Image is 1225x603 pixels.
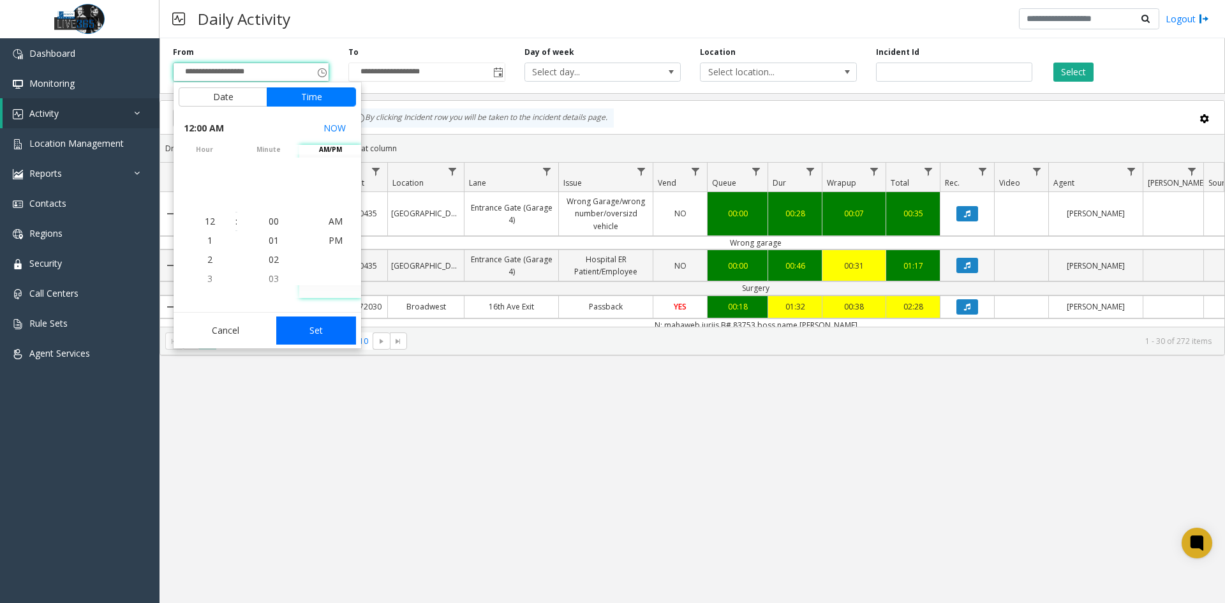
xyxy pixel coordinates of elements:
[29,197,66,209] span: Contacts
[920,163,937,180] a: Total Filter Menu
[674,208,687,219] span: NO
[444,163,461,180] a: Location Filter Menu
[29,257,62,269] span: Security
[674,260,687,271] span: NO
[826,207,882,220] div: 00:07
[491,63,505,81] span: Toggle popup
[1199,12,1209,26] img: logout
[525,63,650,81] span: Select day...
[674,301,687,312] span: YES
[269,234,279,246] span: 01
[822,204,886,223] a: 00:07
[866,163,883,180] a: Wrapup Filter Menu
[1184,163,1201,180] a: Parker Filter Menu
[771,260,819,272] div: 00:46
[179,87,267,107] button: Date tab
[1049,297,1143,316] a: [PERSON_NAME]
[348,297,387,316] a: 372030
[999,177,1020,188] span: Video
[13,49,23,59] img: 'icon'
[974,163,991,180] a: Rec. Filter Menu
[160,137,1224,160] div: Drag a column header and drop it here to group by that column
[708,257,768,275] a: 00:00
[826,260,882,272] div: 00:31
[318,117,351,140] button: Select now
[13,259,23,269] img: 'icon'
[633,163,650,180] a: Issue Filter Menu
[891,177,909,188] span: Total
[390,332,407,350] span: Go to the last page
[563,177,582,188] span: Issue
[13,319,23,329] img: 'icon'
[173,47,194,58] label: From
[748,163,765,180] a: Queue Filter Menu
[653,297,707,316] a: YES
[415,336,1212,346] kendo-pager-info: 1 - 30 of 272 items
[13,109,23,119] img: 'icon'
[802,163,819,180] a: Dur Filter Menu
[191,3,297,34] h3: Daily Activity
[329,234,343,246] span: PM
[1123,163,1140,180] a: Agent Filter Menu
[355,332,373,350] span: Page 10
[1148,177,1206,188] span: [PERSON_NAME]
[388,257,464,275] a: [GEOGRAPHIC_DATA]
[160,291,181,323] a: Collapse Details
[160,187,181,241] a: Collapse Details
[13,229,23,239] img: 'icon'
[205,215,215,227] span: 12
[269,272,279,285] span: 03
[29,107,59,119] span: Activity
[267,87,356,107] button: Time tab
[559,297,653,316] a: Passback
[269,215,279,227] span: 00
[13,199,23,209] img: 'icon'
[388,297,464,316] a: Broadwest
[376,336,387,346] span: Go to the next page
[469,177,486,188] span: Lane
[269,253,279,265] span: 02
[29,287,78,299] span: Call Centers
[348,108,614,128] div: By clicking Incident row you will be taken to the incident details page.
[174,145,235,154] span: hour
[276,316,357,345] button: Set
[827,177,856,188] span: Wrapup
[160,163,1224,327] div: Data table
[559,250,653,281] a: Hospital ER Patient/Employee
[392,177,424,188] span: Location
[29,47,75,59] span: Dashboard
[329,215,343,227] span: AM
[179,316,272,345] button: Cancel
[172,3,185,34] img: pageIcon
[464,198,558,229] a: Entrance Gate (Garage 4)
[711,301,764,313] div: 00:18
[886,257,940,275] a: 01:17
[771,207,819,220] div: 00:28
[29,347,90,359] span: Agent Services
[1053,63,1094,82] button: Select
[367,163,385,180] a: Lot Filter Menu
[1166,12,1209,26] a: Logout
[771,301,819,313] div: 01:32
[538,163,556,180] a: Lane Filter Menu
[299,145,361,154] span: AM/PM
[29,317,68,329] span: Rule Sets
[29,167,62,179] span: Reports
[700,47,736,58] label: Location
[13,169,23,179] img: 'icon'
[559,192,653,235] a: Wrong Garage/wrong number/oversizd vehicle
[1028,163,1046,180] a: Video Filter Menu
[13,79,23,89] img: 'icon'
[13,289,23,299] img: 'icon'
[315,63,329,81] span: Toggle popup
[464,250,558,281] a: Entrance Gate (Garage 4)
[708,297,768,316] a: 00:18
[13,349,23,359] img: 'icon'
[184,119,224,137] span: 12:00 AM
[653,204,707,223] a: NO
[207,253,212,265] span: 2
[464,297,558,316] a: 16th Ave Exit
[160,245,181,286] a: Collapse Details
[393,336,403,346] span: Go to the last page
[768,204,822,223] a: 00:28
